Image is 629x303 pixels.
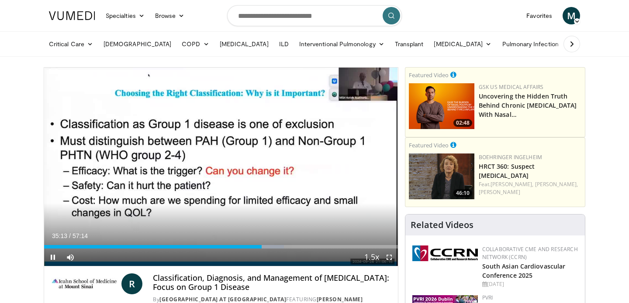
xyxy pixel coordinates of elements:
button: Pause [44,249,62,266]
button: Fullscreen [380,249,398,266]
a: M [563,7,580,24]
span: 35:13 [52,232,67,239]
img: VuMedi Logo [49,11,95,20]
button: Mute [62,249,79,266]
a: [GEOGRAPHIC_DATA] at [GEOGRAPHIC_DATA] [159,296,286,303]
a: [DEMOGRAPHIC_DATA] [98,35,176,53]
a: HRCT 360: Suspect [MEDICAL_DATA] [479,162,535,180]
img: d04c7a51-d4f2-46f9-936f-c139d13e7fbe.png.150x105_q85_crop-smart_upscale.png [409,83,474,129]
a: Critical Care [44,35,98,53]
input: Search topics, interventions [227,5,402,26]
a: PVRI [482,294,493,301]
a: [PERSON_NAME] [479,188,520,196]
a: Collaborative CME and Research Network (CCRN) [482,245,578,261]
a: 46:10 [409,153,474,199]
span: 57:14 [73,232,88,239]
a: GSK US Medical Affairs [479,83,544,91]
a: [MEDICAL_DATA] [214,35,274,53]
a: Favorites [521,7,557,24]
a: [PERSON_NAME], [491,180,533,188]
div: Progress Bar [44,245,398,249]
a: COPD [176,35,214,53]
img: a04ee3ba-8487-4636-b0fb-5e8d268f3737.png.150x105_q85_autocrop_double_scale_upscale_version-0.2.png [412,245,478,261]
a: Browse [150,7,190,24]
a: Transplant [390,35,429,53]
img: Icahn School of Medicine at Mount Sinai [51,273,118,294]
a: ILD [274,35,294,53]
a: 02:48 [409,83,474,129]
h4: Classification, Diagnosis, and Management of [MEDICAL_DATA]: Focus on Group 1 Disease [153,273,391,292]
a: Specialties [100,7,150,24]
a: Pulmonary Infection [497,35,573,53]
a: [PERSON_NAME] [317,296,363,303]
a: Interventional Pulmonology [294,35,390,53]
a: [PERSON_NAME], [535,180,578,188]
div: Feat. [479,180,581,196]
a: South Asian Cardiovascular Conference 2025 [482,262,566,279]
button: Playback Rate [363,249,380,266]
span: / [69,232,71,239]
h4: Related Videos [411,220,473,230]
span: 02:48 [453,119,472,127]
a: Uncovering the Hidden Truth Behind Chronic [MEDICAL_DATA] With Nasal… [479,92,577,119]
a: [MEDICAL_DATA] [429,35,497,53]
span: 46:10 [453,189,472,197]
a: R [121,273,142,294]
a: Boehringer Ingelheim [479,153,542,161]
small: Featured Video [409,141,449,149]
div: [DATE] [482,280,578,288]
video-js: Video Player [44,68,398,266]
small: Featured Video [409,71,449,79]
img: 8340d56b-4f12-40ce-8f6a-f3da72802623.png.150x105_q85_crop-smart_upscale.png [409,153,474,199]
